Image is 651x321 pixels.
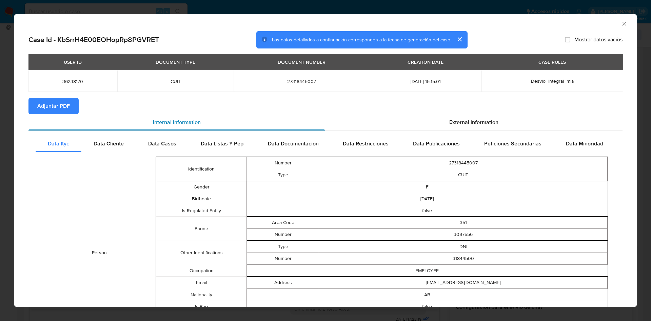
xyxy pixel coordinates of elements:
span: Internal information [153,118,201,126]
td: CUIT [319,169,608,181]
td: false [246,205,608,217]
div: closure-recommendation-modal [14,14,637,307]
td: Birthdate [156,193,246,205]
span: Data Kyc [48,140,69,147]
span: Data Casos [148,140,176,147]
button: Cerrar ventana [621,20,627,26]
td: F [246,181,608,193]
span: Data Cliente [94,140,124,147]
span: CUIT [125,78,226,84]
td: false [246,301,608,313]
span: 36238170 [37,78,109,84]
td: EMPLOYEE [246,265,608,277]
td: Email [156,277,246,289]
td: 31844500 [319,253,608,264]
td: Type [247,169,319,181]
td: Gender [156,181,246,193]
td: Is Regulated Entity [156,205,246,217]
span: Los datos detallados a continuación corresponden a la fecha de generación del caso. [272,36,451,43]
span: Adjuntar PDF [37,99,70,114]
div: USER ID [60,56,86,68]
td: AR [246,289,608,301]
div: CASE RULES [534,56,570,68]
span: External information [449,118,498,126]
td: [DATE] [246,193,608,205]
span: Data Listas Y Pep [201,140,243,147]
td: Nationality [156,289,246,301]
td: 3097556 [319,228,608,240]
div: DOCUMENT NUMBER [274,56,330,68]
td: Other Identifications [156,241,246,265]
td: Area Code [247,217,319,228]
button: Adjuntar PDF [28,98,79,114]
h2: Case Id - KbSrrH4E00EOHopRp8PGVRET [28,35,159,44]
div: DOCUMENT TYPE [152,56,199,68]
td: [EMAIL_ADDRESS][DOMAIN_NAME] [319,277,608,288]
span: Data Documentacion [268,140,319,147]
span: Mostrar datos vacíos [574,36,623,43]
td: Address [247,277,319,288]
div: Detailed info [28,114,623,131]
td: Is Pep [156,301,246,313]
td: Occupation [156,265,246,277]
input: Mostrar datos vacíos [565,37,570,42]
td: 351 [319,217,608,228]
span: Data Restricciones [343,140,389,147]
td: Number [247,253,319,264]
td: 27318445007 [319,157,608,169]
span: [DATE] 15:15:01 [378,78,473,84]
td: Type [247,241,319,253]
span: Desvio_integral_mla [531,78,574,84]
div: CREATION DATE [403,56,448,68]
td: Number [247,157,319,169]
span: Data Minoridad [566,140,603,147]
td: DNI [319,241,608,253]
div: Detailed internal info [36,136,615,152]
span: 27318445007 [242,78,361,84]
button: cerrar [451,31,468,47]
td: Identification [156,157,246,181]
span: Data Publicaciones [413,140,460,147]
span: Peticiones Secundarias [484,140,541,147]
td: Phone [156,217,246,241]
td: Number [247,228,319,240]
